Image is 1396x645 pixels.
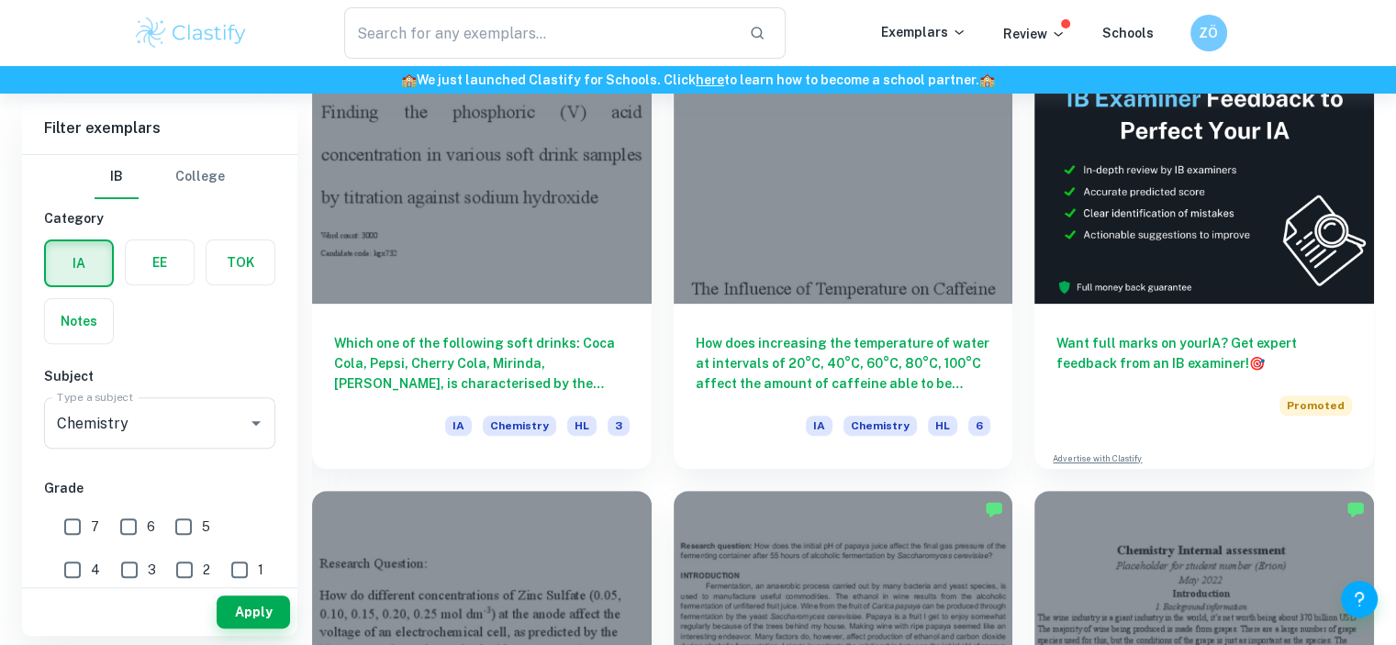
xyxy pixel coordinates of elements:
img: Marked [985,500,1003,518]
span: Chemistry [843,416,917,436]
input: Search for any exemplars... [344,7,735,59]
span: HL [928,416,957,436]
a: Which one of the following soft drinks: Coca Cola, Pepsi, Cherry Cola, Mirinda, [PERSON_NAME], is... [312,50,652,469]
a: How does increasing the temperature of water at intervals of 20°C, 40°C, 60°C, 80°C, 100°C affect... [674,50,1013,469]
button: IA [46,241,112,285]
h6: How does increasing the temperature of water at intervals of 20°C, 40°C, 60°C, 80°C, 100°C affect... [696,333,991,394]
span: 🏫 [401,72,417,87]
span: 4 [91,560,100,580]
a: Schools [1102,26,1154,40]
span: 🏫 [979,72,995,87]
span: IA [806,416,832,436]
h6: Subject [44,366,275,386]
button: Open [243,410,269,436]
span: 5 [202,517,210,537]
a: here [696,72,724,87]
button: TOK [207,240,274,284]
div: Filter type choice [95,155,225,199]
a: Advertise with Clastify [1053,452,1142,465]
button: Help and Feedback [1341,581,1378,617]
p: Review [1003,24,1066,44]
button: College [175,155,225,199]
span: 2 [203,560,210,580]
span: 6 [968,416,990,436]
a: Want full marks on yourIA? Get expert feedback from an IB examiner!PromotedAdvertise with Clastify [1034,50,1374,469]
span: 3 [148,560,156,580]
button: ZÖ [1190,15,1227,51]
p: Exemplars [881,22,966,42]
button: EE [126,240,194,284]
span: 7 [91,517,99,537]
h6: ZÖ [1198,23,1219,43]
h6: Which one of the following soft drinks: Coca Cola, Pepsi, Cherry Cola, Mirinda, [PERSON_NAME], is... [334,333,630,394]
span: 1 [258,560,263,580]
img: Thumbnail [1034,50,1374,304]
span: Chemistry [483,416,556,436]
span: 6 [147,517,155,537]
h6: Filter exemplars [22,103,297,154]
img: Marked [1346,500,1365,518]
button: Apply [217,595,290,628]
img: Clastify logo [133,15,250,51]
span: 3 [608,416,630,436]
span: HL [567,416,597,436]
span: IA [445,416,472,436]
button: IB [95,155,139,199]
h6: Grade [44,478,275,498]
h6: We just launched Clastify for Schools. Click to learn how to become a school partner. [4,70,1392,90]
label: Type a subject [57,389,133,405]
span: 🎯 [1249,356,1265,371]
span: Promoted [1279,395,1352,416]
h6: Category [44,208,275,228]
button: Notes [45,299,113,343]
h6: Want full marks on your IA ? Get expert feedback from an IB examiner! [1056,333,1352,373]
